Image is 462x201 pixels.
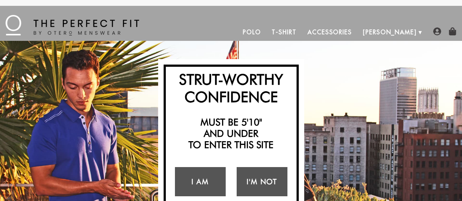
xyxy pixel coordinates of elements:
[237,167,287,196] a: I'm Not
[175,167,226,196] a: I Am
[358,23,422,41] a: [PERSON_NAME]
[433,27,441,35] img: user-account-icon.png
[5,15,139,35] img: The Perfect Fit - by Otero Menswear - Logo
[448,27,457,35] img: shopping-bag-icon.png
[302,23,358,41] a: Accessories
[169,116,293,151] h2: Must be 5'10" and under to enter this site
[266,23,302,41] a: T-Shirt
[169,70,293,105] h2: Strut-Worthy Confidence
[237,23,267,41] a: Polo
